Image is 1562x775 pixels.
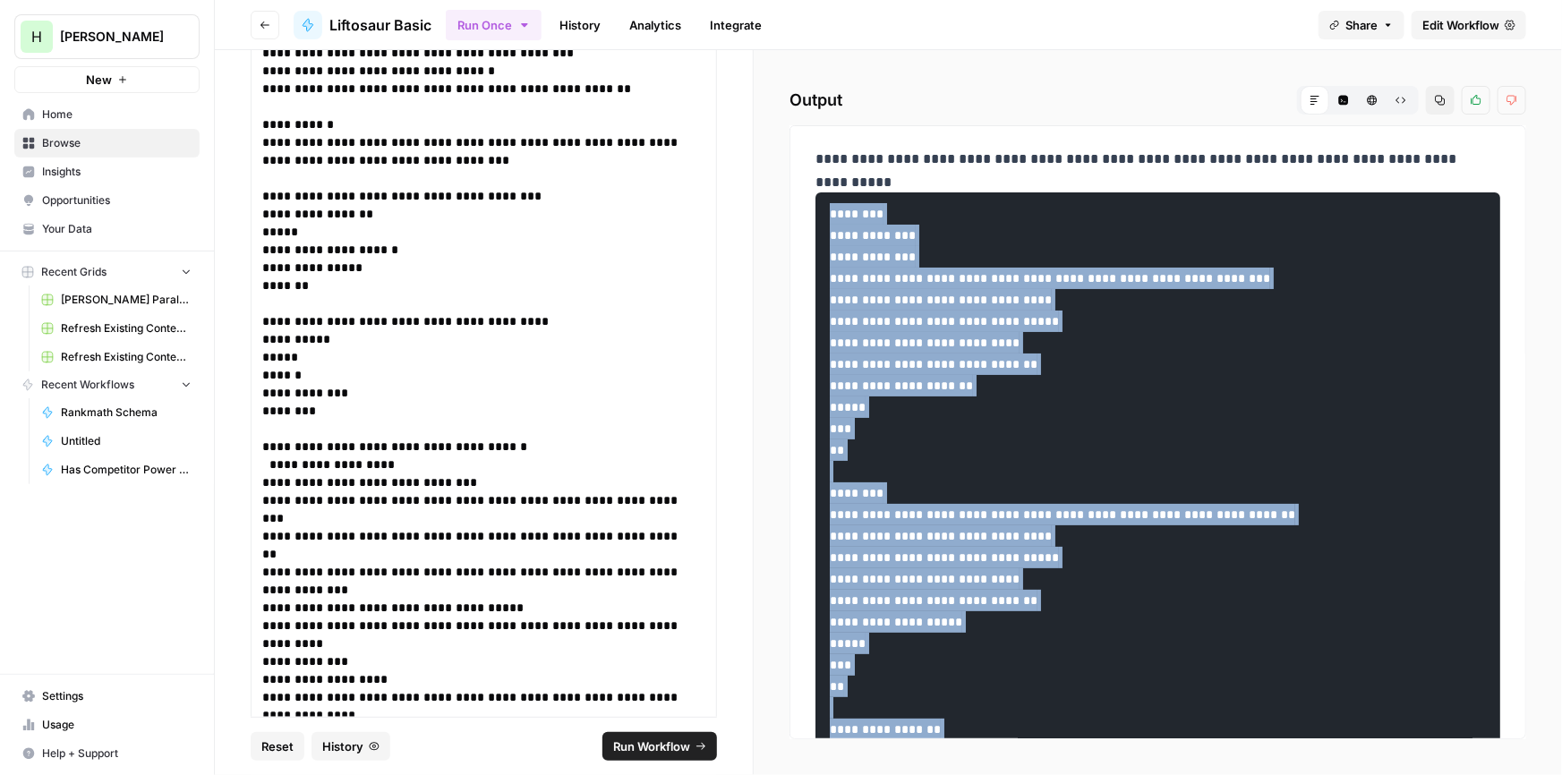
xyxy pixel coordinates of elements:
span: H [31,26,42,47]
button: Help + Support [14,739,200,768]
button: Reset [251,732,304,761]
button: Share [1319,11,1404,39]
button: Recent Grids [14,259,200,285]
span: Rankmath Schema [61,405,192,421]
span: [PERSON_NAME] [60,28,168,46]
a: Edit Workflow [1412,11,1526,39]
span: Refresh Existing Content Only Based on SERP [61,349,192,365]
span: Recent Grids [41,264,107,280]
a: Integrate [699,11,772,39]
a: History [549,11,611,39]
a: Settings [14,682,200,711]
a: Liftosaur Basic [294,11,431,39]
a: Usage [14,711,200,739]
span: Browse [42,135,192,151]
a: Refresh Existing Content Only Based on SERP [33,343,200,371]
span: Your Data [42,221,192,237]
span: Recent Workflows [41,377,134,393]
button: Workspace: Hasbrook [14,14,200,59]
a: Refresh Existing Content [DATE] Deleted AEO, doesn't work now [33,314,200,343]
span: Share [1345,16,1378,34]
span: New [86,71,112,89]
a: Opportunities [14,186,200,215]
span: History [322,737,363,755]
span: Liftosaur Basic [329,14,431,36]
span: Home [42,106,192,123]
button: Recent Workflows [14,371,200,398]
span: [PERSON_NAME] Paralegal Grid [61,292,192,308]
span: Run Workflow [613,737,690,755]
span: Edit Workflow [1422,16,1499,34]
a: Insights [14,158,200,186]
span: Usage [42,717,192,733]
h2: Output [790,86,1526,115]
a: Rankmath Schema [33,398,200,427]
a: Browse [14,129,200,158]
button: Run Workflow [602,732,717,761]
span: Opportunities [42,192,192,209]
span: Untitled [61,433,192,449]
a: Analytics [619,11,692,39]
a: Home [14,100,200,129]
span: Insights [42,164,192,180]
a: Untitled [33,427,200,456]
a: Has Competitor Power Step on SERPs [33,456,200,484]
span: Refresh Existing Content [DATE] Deleted AEO, doesn't work now [61,320,192,336]
button: Run Once [446,10,542,40]
span: Settings [42,688,192,704]
a: Your Data [14,215,200,243]
span: Reset [261,737,294,755]
button: New [14,66,200,93]
a: [PERSON_NAME] Paralegal Grid [33,285,200,314]
span: Help + Support [42,745,192,762]
button: History [312,732,390,761]
span: Has Competitor Power Step on SERPs [61,462,192,478]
